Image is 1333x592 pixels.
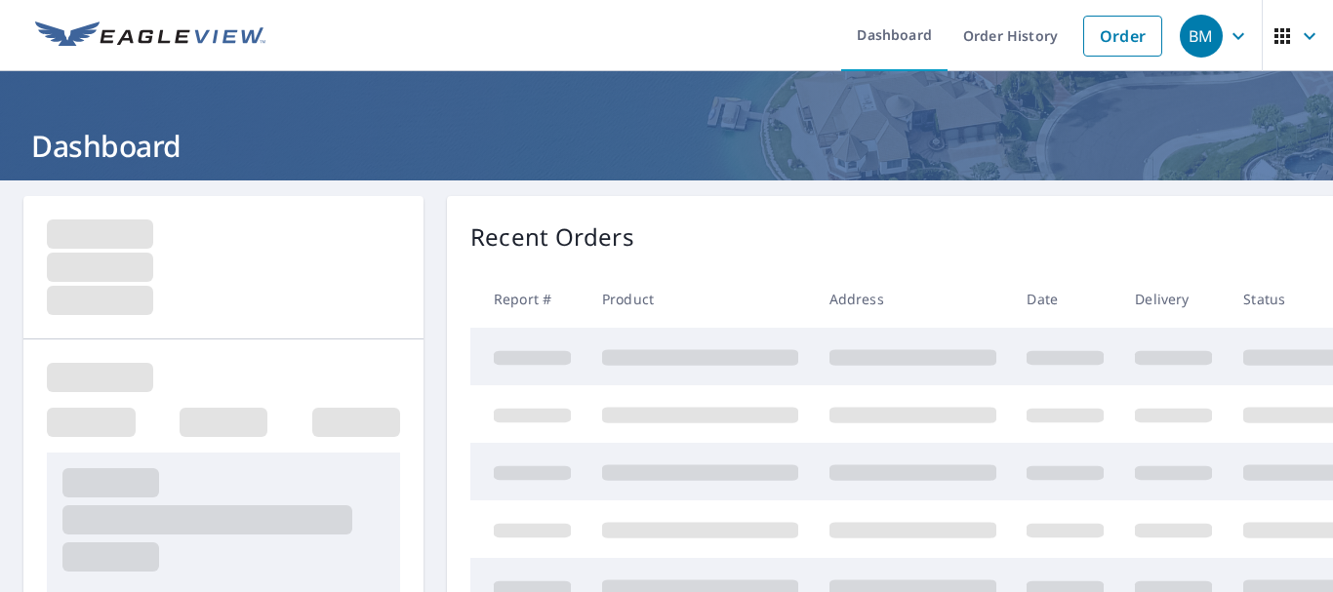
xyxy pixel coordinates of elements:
a: Order [1083,16,1162,57]
th: Product [586,270,814,328]
img: EV Logo [35,21,265,51]
th: Address [814,270,1012,328]
th: Delivery [1119,270,1228,328]
p: Recent Orders [470,219,634,255]
h1: Dashboard [23,126,1310,166]
th: Date [1011,270,1119,328]
div: BM [1180,15,1223,58]
th: Report # [470,270,586,328]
